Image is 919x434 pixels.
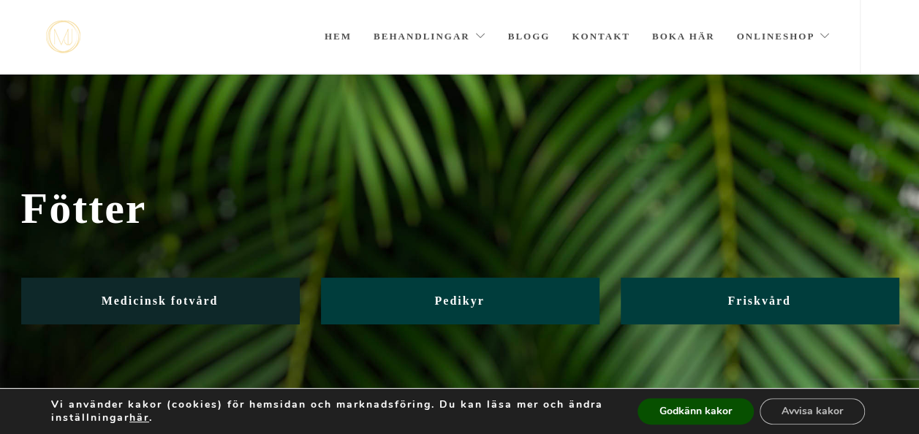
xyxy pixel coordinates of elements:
[621,278,899,324] a: Friskvård
[21,278,299,324] a: Medicinsk fotvård
[321,278,599,324] a: Pedikyr
[21,183,899,234] span: Fötter
[102,294,219,307] span: Medicinsk fotvård
[434,294,484,307] span: Pedikyr
[51,398,607,425] p: Vi använder kakor (cookies) för hemsidan och marknadsföring. Du kan läsa mer och ändra inställnin...
[129,411,149,425] button: här
[760,398,865,425] button: Avvisa kakor
[46,20,80,53] img: mjstudio
[727,294,790,307] span: Friskvård
[638,398,754,425] button: Godkänn kakor
[46,20,80,53] a: mjstudio mjstudio mjstudio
